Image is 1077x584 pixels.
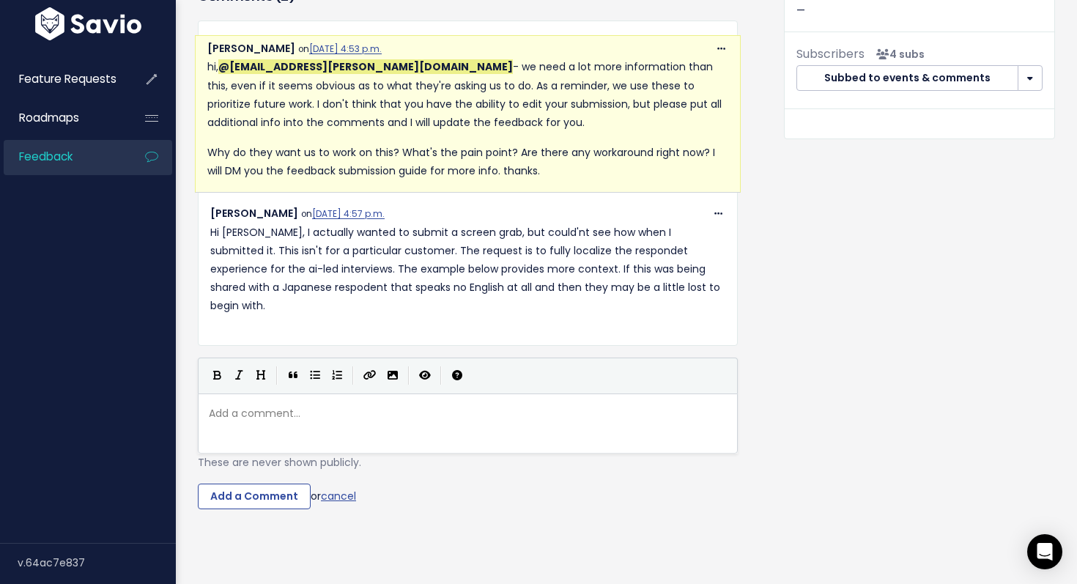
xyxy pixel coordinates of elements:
i: | [276,366,278,385]
span: [PERSON_NAME] [210,206,298,221]
button: Toggle Preview [414,365,436,387]
div: v.64ac7e837 [18,544,176,582]
button: Generic List [304,365,326,387]
button: Create Link [358,365,382,387]
span: Subscribers [796,45,865,62]
button: Markdown Guide [446,365,468,387]
span: on [298,43,382,55]
span: Alex Evans [218,59,513,74]
p: hi, - we need a lot more information than this, even if it seems obvious as to what they're askin... [207,58,728,132]
a: [DATE] 4:57 p.m. [312,208,385,220]
span: Feedback [19,149,73,164]
img: logo-white.9d6f32f41409.svg [32,7,145,40]
button: Import an image [382,365,404,387]
button: Italic [228,365,250,387]
button: Subbed to events & comments [796,65,1018,92]
span: <p><strong>Subscribers</strong><br><br> - Kelly Kendziorski<br> - Alex Evans<br> - Alexander DeCa... [870,47,925,62]
p: Why do they want us to work on this? What's the pain point? Are there any workaround right now? I... [207,144,728,180]
button: Quote [282,365,304,387]
i: | [352,366,354,385]
button: Numbered List [326,365,348,387]
a: [DATE] 4:53 p.m. [309,43,382,55]
input: Add a Comment [198,484,311,510]
a: Feature Requests [4,62,122,96]
span: [PERSON_NAME] [207,41,295,56]
i: | [408,366,410,385]
i: | [440,366,442,385]
div: or [198,484,738,510]
a: cancel [321,488,356,503]
span: on [301,208,385,220]
div: Open Intercom Messenger [1027,534,1062,569]
button: Bold [206,365,228,387]
p: Hi [PERSON_NAME], I actually wanted to submit a screen grab, but could'nt see how when I submitte... [210,223,725,316]
a: Roadmaps [4,101,122,135]
button: Heading [250,365,272,387]
a: Feedback [4,140,122,174]
span: Roadmaps [19,110,79,125]
span: These are never shown publicly. [198,455,361,470]
span: Feature Requests [19,71,116,86]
